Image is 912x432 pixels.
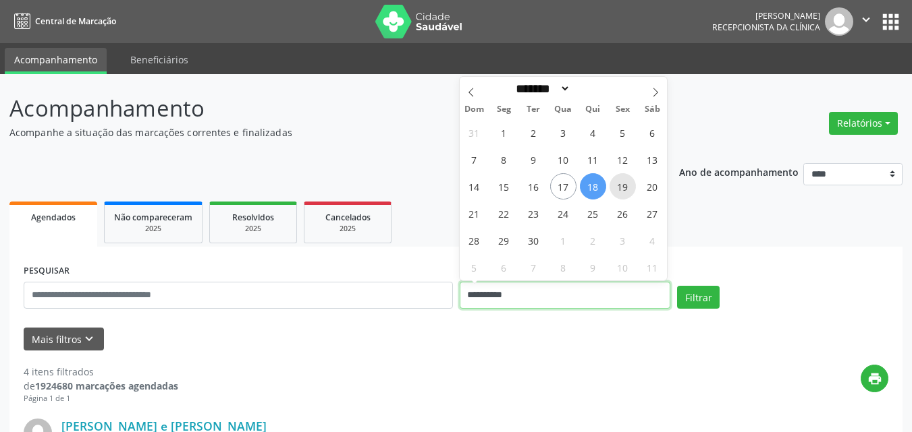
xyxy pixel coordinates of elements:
span: Setembro 10, 2025 [550,146,576,173]
i: keyboard_arrow_down [82,332,97,346]
img: img [825,7,853,36]
span: Outubro 7, 2025 [520,254,547,280]
div: [PERSON_NAME] [712,10,820,22]
span: Agendados [31,212,76,223]
p: Acompanhamento [9,92,635,125]
span: Setembro 12, 2025 [610,146,636,173]
button: apps [879,10,903,34]
span: Setembro 9, 2025 [520,146,547,173]
select: Month [512,82,571,96]
span: Dom [460,105,489,114]
span: Ter [518,105,548,114]
span: Setembro 19, 2025 [610,173,636,199]
p: Ano de acompanhamento [679,163,799,180]
div: de [24,379,178,393]
span: Setembro 17, 2025 [550,173,576,199]
i:  [859,12,874,27]
span: Outubro 3, 2025 [610,227,636,253]
span: Qui [578,105,608,114]
span: Setembro 13, 2025 [639,146,666,173]
span: Setembro 3, 2025 [550,119,576,146]
button: Filtrar [677,286,720,309]
button:  [853,7,879,36]
input: Year [570,82,615,96]
label: PESQUISAR [24,261,70,282]
p: Acompanhe a situação das marcações correntes e finalizadas [9,125,635,140]
span: Setembro 29, 2025 [491,227,517,253]
span: Não compareceram [114,212,192,223]
span: Outubro 5, 2025 [461,254,487,280]
span: Setembro 27, 2025 [639,200,666,226]
div: 2025 [114,224,192,234]
span: Setembro 15, 2025 [491,173,517,199]
span: Outubro 11, 2025 [639,254,666,280]
button: Mais filtroskeyboard_arrow_down [24,328,104,351]
span: Outubro 10, 2025 [610,254,636,280]
a: Central de Marcação [9,10,116,32]
div: 2025 [314,224,381,234]
span: Setembro 28, 2025 [461,227,487,253]
span: Recepcionista da clínica [712,22,820,33]
span: Sáb [637,105,667,114]
span: Cancelados [325,212,371,223]
span: Setembro 2, 2025 [520,119,547,146]
span: Outubro 1, 2025 [550,227,576,253]
span: Outubro 9, 2025 [580,254,606,280]
span: Setembro 22, 2025 [491,200,517,226]
strong: 1924680 marcações agendadas [35,379,178,392]
span: Setembro 11, 2025 [580,146,606,173]
span: Setembro 14, 2025 [461,173,487,199]
span: Setembro 6, 2025 [639,119,666,146]
span: Outubro 4, 2025 [639,227,666,253]
span: Setembro 24, 2025 [550,200,576,226]
span: Setembro 7, 2025 [461,146,487,173]
span: Central de Marcação [35,16,116,27]
a: Acompanhamento [5,48,107,74]
i: print [867,371,882,386]
span: Setembro 5, 2025 [610,119,636,146]
span: Setembro 26, 2025 [610,200,636,226]
span: Setembro 4, 2025 [580,119,606,146]
span: Outubro 2, 2025 [580,227,606,253]
span: Setembro 8, 2025 [491,146,517,173]
span: Setembro 21, 2025 [461,200,487,226]
button: Relatórios [829,112,898,135]
span: Outubro 8, 2025 [550,254,576,280]
button: print [861,365,888,392]
div: 4 itens filtrados [24,365,178,379]
span: Resolvidos [232,212,274,223]
span: Seg [489,105,518,114]
a: Beneficiários [121,48,198,71]
div: 2025 [219,224,287,234]
span: Setembro 16, 2025 [520,173,547,199]
span: Outubro 6, 2025 [491,254,517,280]
span: Setembro 23, 2025 [520,200,547,226]
span: Setembro 1, 2025 [491,119,517,146]
span: Qua [548,105,578,114]
span: Setembro 18, 2025 [580,173,606,199]
div: Página 1 de 1 [24,393,178,404]
span: Setembro 30, 2025 [520,227,547,253]
span: Setembro 25, 2025 [580,200,606,226]
span: Agosto 31, 2025 [461,119,487,146]
span: Sex [608,105,637,114]
span: Setembro 20, 2025 [639,173,666,199]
